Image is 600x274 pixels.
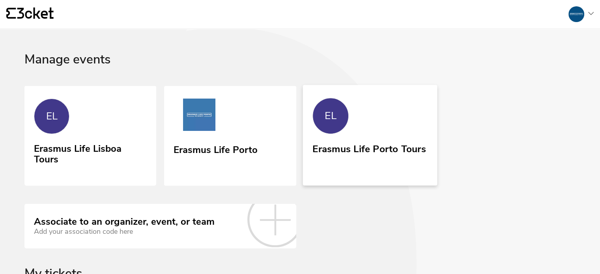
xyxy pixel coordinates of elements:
div: Add your association code here [34,227,215,236]
a: {' '} [6,7,54,21]
div: Erasmus Life Lisboa Tours [34,140,147,165]
div: Erasmus Life Porto Tours [312,140,426,155]
g: {' '} [6,8,16,19]
div: Erasmus Life Porto [174,142,258,156]
div: EL [46,110,58,122]
a: EL Erasmus Life Lisboa Tours [24,86,156,185]
div: Associate to an organizer, event, or team [34,216,215,227]
div: Manage events [24,52,576,86]
a: EL Erasmus Life Porto Tours [303,85,437,185]
a: Associate to an organizer, event, or team Add your association code here [24,204,296,248]
div: EL [325,110,336,122]
a: Erasmus Life Porto Erasmus Life Porto [164,86,296,186]
img: Erasmus Life Porto [174,99,225,134]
